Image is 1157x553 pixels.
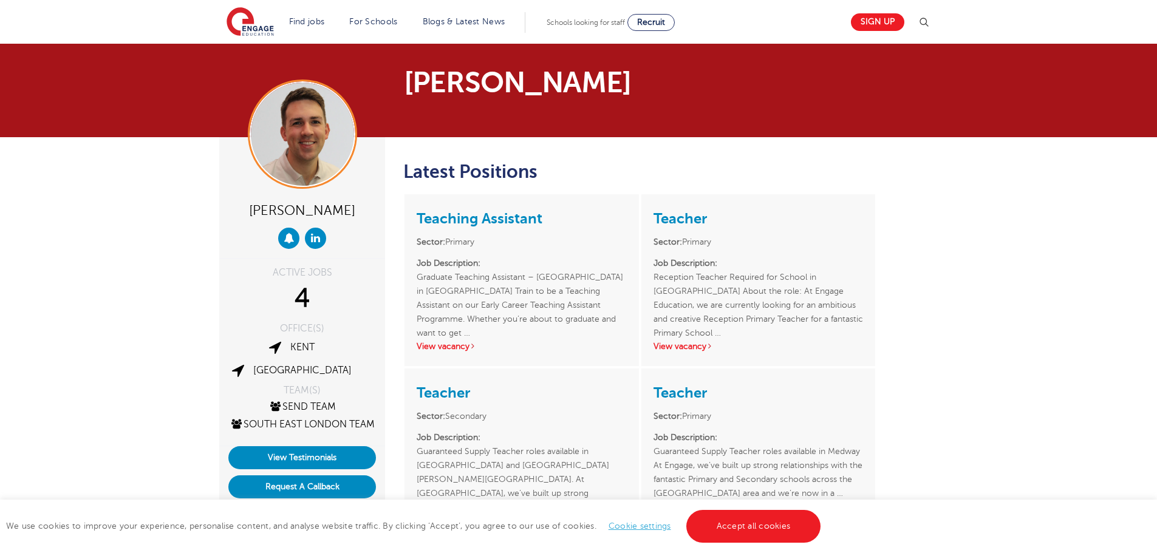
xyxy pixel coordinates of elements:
[654,430,863,500] p: Guaranteed Supply Teacher roles available in Medway At Engage, we’ve built up strong relationship...
[403,161,876,182] h2: Latest Positions
[423,17,505,26] a: Blogs & Latest News
[228,324,376,333] div: OFFICE(S)
[686,510,821,543] a: Accept all cookies
[290,342,315,353] a: Kent
[268,401,336,412] a: SEND Team
[228,446,376,469] a: View Testimonials
[230,419,375,430] a: South East London Team
[417,210,542,227] a: Teaching Assistant
[228,198,376,222] div: [PERSON_NAME]
[404,68,692,97] h1: [PERSON_NAME]
[417,412,445,421] strong: Sector:
[417,259,480,268] strong: Job Description:
[627,14,675,31] a: Recruit
[417,256,626,326] p: Graduate Teaching Assistant – [GEOGRAPHIC_DATA] in [GEOGRAPHIC_DATA] Train to be a Teaching Assis...
[654,433,717,442] strong: Job Description:
[228,475,376,498] button: Request A Callback
[547,18,625,27] span: Schools looking for staff
[6,521,824,531] span: We use cookies to improve your experience, personalise content, and analyse website traffic. By c...
[654,412,682,421] strong: Sector:
[228,283,376,314] div: 4
[228,385,376,395] div: TEAM(S)
[228,268,376,277] div: ACTIVE JOBS
[637,18,665,27] span: Recruit
[654,409,863,423] li: Primary
[609,521,671,531] a: Cookie settings
[417,384,470,401] a: Teacher
[654,256,863,326] p: Reception Teacher Required for School in [GEOGRAPHIC_DATA] About the role: At Engage Education, w...
[417,342,476,351] a: View vacancy
[654,237,682,246] strong: Sector:
[289,17,325,26] a: Find jobs
[654,342,713,351] a: View vacancy
[417,430,626,500] p: Guaranteed Supply Teacher roles available in [GEOGRAPHIC_DATA] and [GEOGRAPHIC_DATA][PERSON_NAME]...
[417,235,626,249] li: Primary
[417,409,626,423] li: Secondary
[654,259,717,268] strong: Job Description:
[654,235,863,249] li: Primary
[654,210,707,227] a: Teacher
[851,13,904,31] a: Sign up
[253,365,352,376] a: [GEOGRAPHIC_DATA]
[654,384,707,401] a: Teacher
[417,237,445,246] strong: Sector:
[349,17,397,26] a: For Schools
[417,433,480,442] strong: Job Description:
[227,7,274,38] img: Engage Education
